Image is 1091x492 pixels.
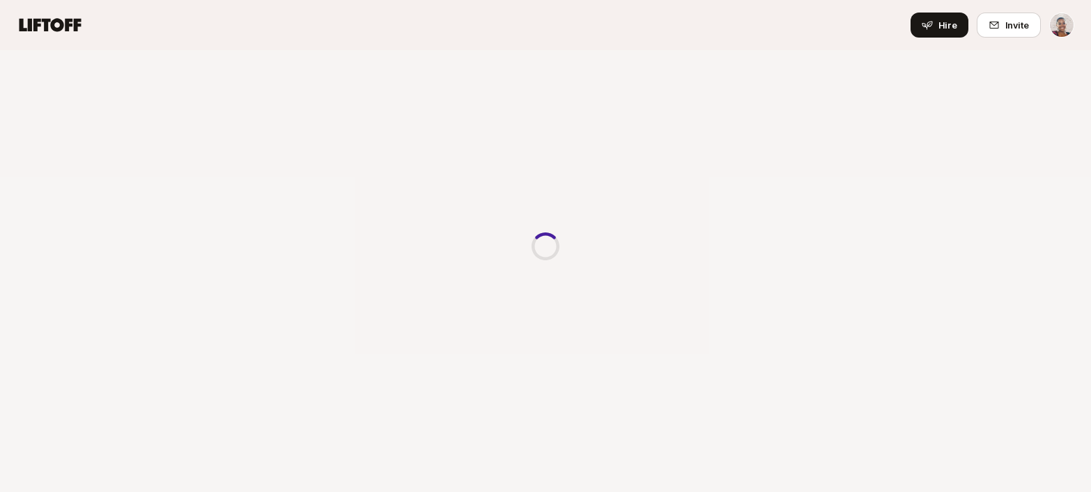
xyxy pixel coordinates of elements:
[977,13,1041,38] button: Invite
[1049,13,1074,38] button: Janelle Bradley
[911,13,968,38] button: Hire
[1050,13,1074,37] img: Janelle Bradley
[1005,18,1029,32] span: Invite
[938,18,957,32] span: Hire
